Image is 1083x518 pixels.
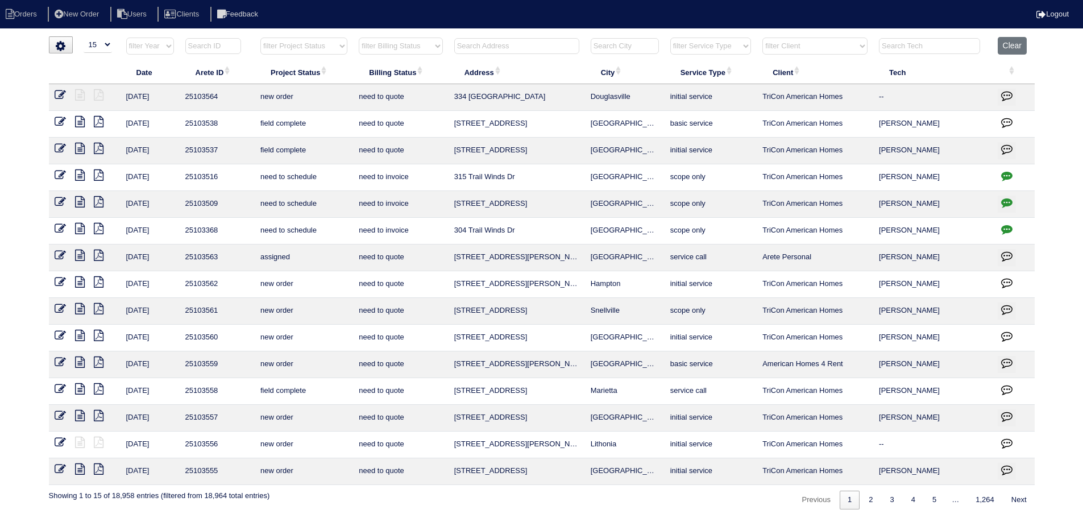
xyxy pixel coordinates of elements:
td: need to quote [353,458,448,485]
td: TriCon American Homes [757,298,873,325]
input: Search ID [185,38,241,54]
td: [DATE] [121,458,180,485]
td: TriCon American Homes [757,111,873,138]
td: -- [873,84,992,111]
td: need to quote [353,271,448,298]
td: 25103558 [180,378,255,405]
td: need to quote [353,138,448,164]
td: need to quote [353,405,448,432]
td: [PERSON_NAME] [873,245,992,271]
td: need to quote [353,351,448,378]
input: Search Tech [879,38,980,54]
td: need to quote [353,111,448,138]
td: [STREET_ADDRESS] [449,138,585,164]
td: TriCon American Homes [757,458,873,485]
td: [GEOGRAPHIC_DATA] [585,351,665,378]
td: [GEOGRAPHIC_DATA] [585,245,665,271]
td: [PERSON_NAME] [873,458,992,485]
td: [STREET_ADDRESS] [449,298,585,325]
td: 315 Trail Winds Dr [449,164,585,191]
a: Previous [794,491,839,509]
td: [DATE] [121,298,180,325]
td: [PERSON_NAME] [873,351,992,378]
td: [GEOGRAPHIC_DATA] [585,458,665,485]
a: Clients [157,10,208,18]
td: basic service [665,111,757,138]
a: Users [110,10,156,18]
td: Marietta [585,378,665,405]
td: need to quote [353,84,448,111]
td: Snellville [585,298,665,325]
td: new order [255,432,353,458]
td: new order [255,325,353,351]
td: field complete [255,138,353,164]
td: Hampton [585,271,665,298]
td: new order [255,271,353,298]
td: need to quote [353,325,448,351]
td: initial service [665,405,757,432]
td: [STREET_ADDRESS] [449,378,585,405]
td: new order [255,351,353,378]
td: [DATE] [121,111,180,138]
li: Users [110,7,156,22]
td: American Homes 4 Rent [757,351,873,378]
td: [PERSON_NAME] [873,405,992,432]
td: initial service [665,84,757,111]
a: 1,264 [968,491,1002,509]
td: new order [255,458,353,485]
td: [DATE] [121,351,180,378]
td: [DATE] [121,191,180,218]
td: TriCon American Homes [757,405,873,432]
td: need to quote [353,378,448,405]
td: [PERSON_NAME] [873,271,992,298]
td: [STREET_ADDRESS] [449,111,585,138]
th: Client: activate to sort column ascending [757,60,873,84]
td: [DATE] [121,218,180,245]
td: need to invoice [353,164,448,191]
td: 25103555 [180,458,255,485]
td: [DATE] [121,84,180,111]
td: 25103557 [180,405,255,432]
td: 25103509 [180,191,255,218]
td: need to schedule [255,218,353,245]
span: … [944,495,966,504]
td: Douglasville [585,84,665,111]
input: Search Address [454,38,579,54]
td: [PERSON_NAME] [873,138,992,164]
td: scope only [665,298,757,325]
th: Project Status: activate to sort column ascending [255,60,353,84]
td: TriCon American Homes [757,138,873,164]
td: [DATE] [121,271,180,298]
td: TriCon American Homes [757,378,873,405]
td: initial service [665,432,757,458]
td: need to schedule [255,164,353,191]
td: new order [255,298,353,325]
td: TriCon American Homes [757,325,873,351]
a: Next [1003,491,1035,509]
td: [GEOGRAPHIC_DATA] [585,405,665,432]
td: 25103368 [180,218,255,245]
td: need to invoice [353,191,448,218]
td: [DATE] [121,164,180,191]
td: service call [665,245,757,271]
a: 5 [924,491,944,509]
a: New Order [48,10,108,18]
a: Logout [1036,10,1069,18]
th: Address: activate to sort column ascending [449,60,585,84]
a: 1 [840,491,860,509]
td: TriCon American Homes [757,191,873,218]
td: 25103562 [180,271,255,298]
td: [PERSON_NAME] [873,325,992,351]
td: [GEOGRAPHIC_DATA] [585,218,665,245]
td: [GEOGRAPHIC_DATA] [585,164,665,191]
td: need to quote [353,298,448,325]
button: Clear [998,37,1027,55]
td: [GEOGRAPHIC_DATA] [585,138,665,164]
td: new order [255,84,353,111]
td: 25103564 [180,84,255,111]
td: [GEOGRAPHIC_DATA] [585,111,665,138]
td: TriCon American Homes [757,271,873,298]
td: 25103537 [180,138,255,164]
td: scope only [665,218,757,245]
div: Showing 1 to 15 of 18,958 entries (filtered from 18,964 total entries) [49,485,270,501]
